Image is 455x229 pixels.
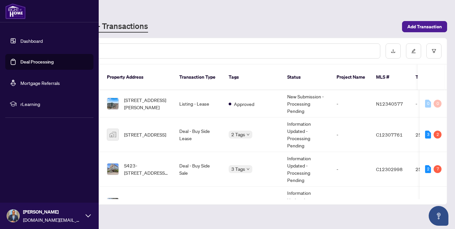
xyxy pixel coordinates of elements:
td: - [331,187,371,221]
td: - [331,90,371,117]
span: edit [411,49,416,53]
div: 2 [434,131,442,139]
td: New Submission - Processing Pending [282,90,331,117]
button: filter [426,43,442,59]
th: Tags [223,64,282,90]
img: thumbnail-img [107,98,118,109]
th: Project Name [331,64,371,90]
span: down [246,167,250,171]
button: edit [406,43,421,59]
td: Listing - Lease [174,90,223,117]
span: S423-[STREET_ADDRESS][PERSON_NAME] [124,162,169,176]
div: 0 [425,100,431,108]
td: - [331,117,371,152]
div: 3 [425,131,431,139]
button: download [386,43,401,59]
div: 7 [434,165,442,173]
span: C12302998 [376,166,403,172]
td: Listing - Lease [174,187,223,221]
th: Status [282,64,331,90]
img: Profile Icon [7,210,19,222]
div: 2 [425,165,431,173]
th: MLS # [371,64,410,90]
span: rLearning [20,100,89,108]
span: [DOMAIN_NAME][EMAIL_ADDRESS][DOMAIN_NAME] [23,216,82,223]
th: Transaction Type [174,64,223,90]
div: 0 [434,100,442,108]
img: logo [5,3,26,19]
td: Information Updated - Processing Pending [282,152,331,187]
span: down [246,133,250,136]
td: Information Updated - Processing Pending [282,187,331,221]
span: 2 Tags [231,131,245,138]
span: N12340577 [376,101,403,107]
span: [STREET_ADDRESS] [124,131,166,138]
span: C12307761 [376,132,403,138]
button: Add Transaction [402,21,447,32]
th: Property Address [102,64,174,90]
td: Deal - Buy Side Lease [174,117,223,152]
span: download [391,49,395,53]
button: Open asap [429,206,448,226]
td: - [331,152,371,187]
span: Approved [234,100,254,108]
img: thumbnail-img [107,164,118,175]
td: Deal - Buy Side Sale [174,152,223,187]
img: thumbnail-img [107,198,118,209]
a: Mortgage Referrals [20,80,60,86]
span: [STREET_ADDRESS][PERSON_NAME] [124,96,169,111]
a: Dashboard [20,38,43,44]
span: [PERSON_NAME] [23,208,82,216]
a: Deal Processing [20,59,54,65]
span: 3 Tags [231,165,245,173]
span: filter [432,49,436,53]
img: thumbnail-img [107,129,118,140]
span: Add Transaction [407,21,442,32]
td: Information Updated - Processing Pending [282,117,331,152]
